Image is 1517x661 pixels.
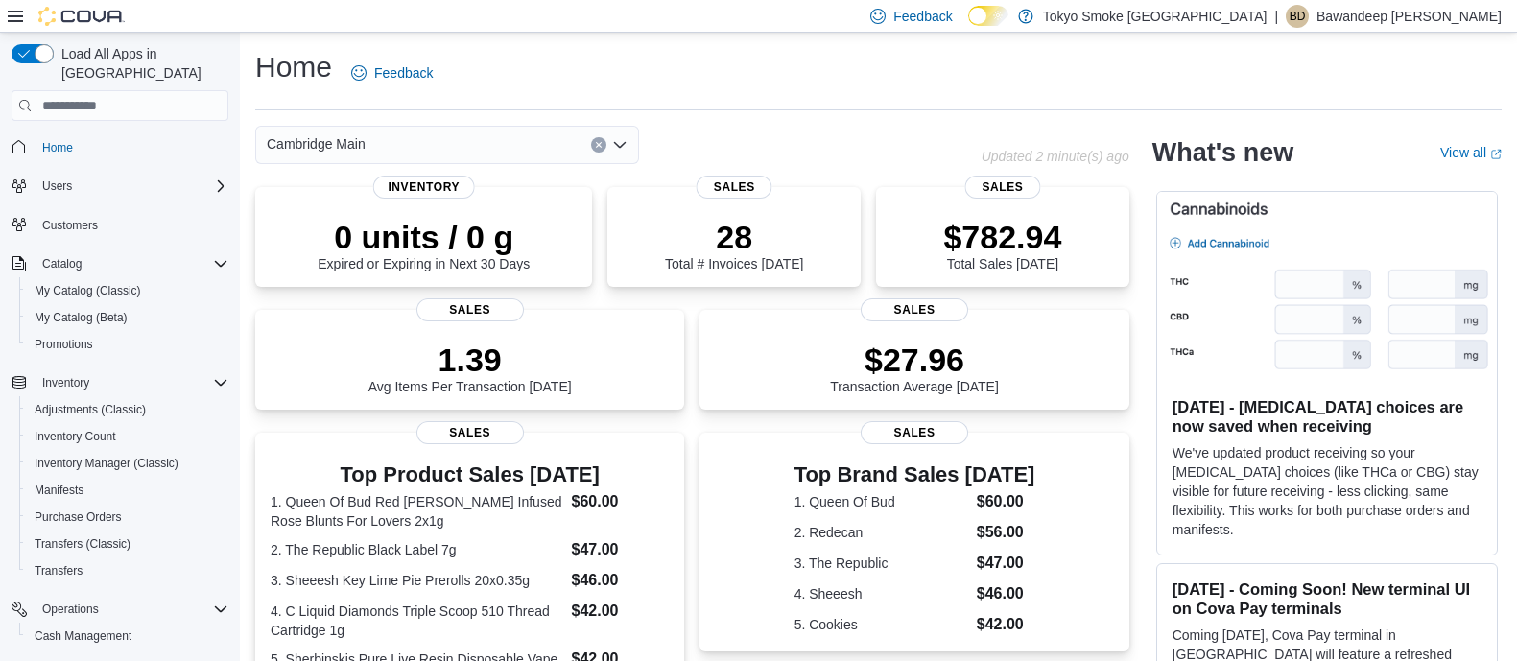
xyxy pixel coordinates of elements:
span: Inventory Manager (Classic) [35,456,178,471]
a: My Catalog (Classic) [27,279,149,302]
dd: $46.00 [977,582,1035,605]
button: Transfers (Classic) [19,531,236,557]
dt: 4. C Liquid Diamonds Triple Scoop 510 Thread Cartridge 1g [271,602,564,640]
button: Manifests [19,477,236,504]
button: Users [4,173,236,200]
button: Cash Management [19,623,236,649]
div: Avg Items Per Transaction [DATE] [368,341,572,394]
button: Adjustments (Classic) [19,396,236,423]
button: Purchase Orders [19,504,236,531]
span: My Catalog (Classic) [35,283,141,298]
a: Manifests [27,479,91,502]
span: Operations [42,602,99,617]
span: BD [1290,5,1306,28]
a: Transfers (Classic) [27,532,138,555]
dt: 1. Queen Of Bud [794,492,969,511]
span: Sales [416,421,524,444]
a: Inventory Manager (Classic) [27,452,186,475]
a: Customers [35,214,106,237]
img: Cova [38,7,125,26]
span: Inventory [372,176,475,199]
p: Tokyo Smoke [GEOGRAPHIC_DATA] [1043,5,1268,28]
dd: $47.00 [572,538,670,561]
h1: Home [255,48,332,86]
svg: External link [1490,149,1502,160]
span: Sales [416,298,524,321]
input: Dark Mode [968,6,1008,26]
p: 28 [665,218,803,256]
p: $782.94 [943,218,1061,256]
span: Sales [861,298,968,321]
button: Promotions [19,331,236,358]
p: 1.39 [368,341,572,379]
dd: $60.00 [572,490,670,513]
dd: $60.00 [977,490,1035,513]
button: Inventory Count [19,423,236,450]
span: Feedback [374,63,433,83]
p: $27.96 [830,341,999,379]
span: Purchase Orders [27,506,228,529]
button: Users [35,175,80,198]
a: Inventory Count [27,425,124,448]
span: Feedback [893,7,952,26]
span: Promotions [35,337,93,352]
dd: $47.00 [977,552,1035,575]
a: View allExternal link [1440,145,1502,160]
p: We've updated product receiving so your [MEDICAL_DATA] choices (like THCa or CBG) stay visible fo... [1173,443,1481,539]
dd: $42.00 [572,600,670,623]
button: Home [4,132,236,160]
span: Inventory [42,375,89,390]
a: My Catalog (Beta) [27,306,135,329]
span: Sales [697,176,772,199]
span: Transfers (Classic) [35,536,130,552]
span: My Catalog (Beta) [35,310,128,325]
button: Operations [35,598,107,621]
a: Cash Management [27,625,139,648]
a: Transfers [27,559,90,582]
h2: What's new [1152,137,1293,168]
div: Transaction Average [DATE] [830,341,999,394]
span: My Catalog (Classic) [27,279,228,302]
span: Transfers [35,563,83,578]
div: Expired or Expiring in Next 30 Days [318,218,530,271]
span: Users [42,178,72,194]
dt: 2. The Republic Black Label 7g [271,540,564,559]
span: Inventory [35,371,228,394]
span: Inventory Count [35,429,116,444]
button: Transfers [19,557,236,584]
span: Sales [861,421,968,444]
span: Catalog [42,256,82,271]
button: Catalog [35,252,89,275]
dt: 2. Redecan [794,523,969,542]
span: Dark Mode [968,26,969,27]
a: Purchase Orders [27,506,130,529]
h3: Top Product Sales [DATE] [271,463,669,486]
button: Catalog [4,250,236,277]
div: Total # Invoices [DATE] [665,218,803,271]
dd: $46.00 [572,569,670,592]
a: Feedback [344,54,440,92]
button: Operations [4,596,236,623]
span: Customers [35,213,228,237]
h3: Top Brand Sales [DATE] [794,463,1035,486]
dd: $56.00 [977,521,1035,544]
p: 0 units / 0 g [318,218,530,256]
a: Adjustments (Classic) [27,398,154,421]
span: Customers [42,218,98,233]
h3: [DATE] - Coming Soon! New terminal UI on Cova Pay terminals [1173,579,1481,618]
span: My Catalog (Beta) [27,306,228,329]
div: Total Sales [DATE] [943,218,1061,271]
button: Inventory [35,371,97,394]
dd: $42.00 [977,613,1035,636]
span: Cash Management [35,628,131,644]
span: Manifests [35,483,83,498]
button: Clear input [591,137,606,153]
span: Cash Management [27,625,228,648]
span: Transfers [27,559,228,582]
a: Home [35,136,81,159]
span: Home [35,134,228,158]
dt: 3. Sheeesh Key Lime Pie Prerolls 20x0.35g [271,571,564,590]
dt: 1. Queen Of Bud Red [PERSON_NAME] Infused Rose Blunts For Lovers 2x1g [271,492,564,531]
span: Inventory Manager (Classic) [27,452,228,475]
span: Load All Apps in [GEOGRAPHIC_DATA] [54,44,228,83]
